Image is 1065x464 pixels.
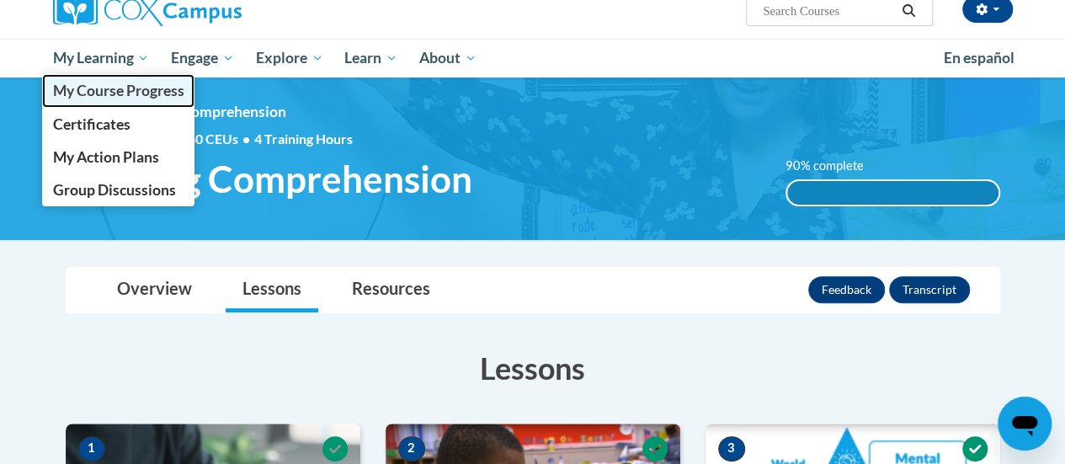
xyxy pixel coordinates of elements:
[52,48,149,68] span: My Learning
[944,49,1014,67] span: En español
[245,39,334,77] a: Explore
[344,48,397,68] span: Learn
[78,436,105,461] span: 1
[254,131,353,147] span: 4 Training Hours
[398,436,425,461] span: 2
[42,173,195,206] a: Group Discussions
[718,436,745,461] span: 3
[52,82,184,99] span: My Course Progress
[171,48,234,68] span: Engage
[52,181,175,199] span: Group Discussions
[226,268,318,312] a: Lessons
[42,108,195,141] a: Certificates
[177,130,254,148] span: 0.40 CEUs
[333,39,408,77] a: Learn
[42,141,195,173] a: My Action Plans
[66,347,1000,389] h3: Lessons
[160,39,245,77] a: Engage
[419,48,477,68] span: About
[125,103,286,120] span: Reading Comprehension
[896,1,921,21] button: Search
[808,276,885,303] button: Feedback
[100,268,209,312] a: Overview
[889,276,970,303] button: Transcript
[933,40,1025,76] a: En español
[256,48,323,68] span: Explore
[42,74,195,107] a: My Course Progress
[52,115,130,133] span: Certificates
[785,157,882,175] label: 90% complete
[787,181,998,205] div: 100%
[52,148,158,166] span: My Action Plans
[66,157,472,201] span: Reading Comprehension
[242,131,250,147] span: •
[998,397,1052,451] iframe: Button to launch messaging window
[408,39,487,77] a: About
[761,1,896,21] input: Search Courses
[42,39,161,77] a: My Learning
[40,39,1025,77] div: Main menu
[335,268,447,312] a: Resources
